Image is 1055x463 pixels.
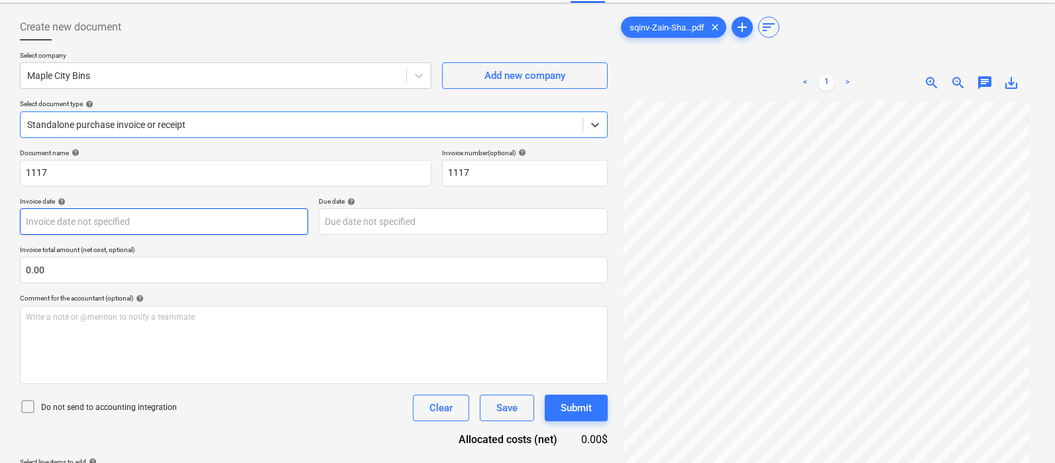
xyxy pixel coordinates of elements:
div: Submit [561,399,592,417]
span: help [516,149,526,157]
span: save_alt [1003,75,1019,91]
span: clear [707,19,723,35]
div: Invoice number (optional) [442,149,608,157]
div: Clear [429,399,453,417]
div: 0.00$ [579,432,608,447]
input: Document name [20,160,431,186]
span: help [55,198,66,206]
div: Document name [20,149,431,157]
button: Save [480,395,534,421]
span: Create new document [20,19,121,35]
input: Invoice total amount (net cost, optional) [20,257,608,283]
button: Submit [545,395,608,421]
iframe: Chat Widget [989,399,1055,463]
div: sqinv-Zain-Sha...pdf [621,17,726,38]
div: Due date [319,197,608,206]
div: Add new company [484,67,565,84]
div: Select document type [20,99,608,108]
p: Invoice total amount (net cost, optional) [20,245,608,257]
input: Due date not specified [319,208,608,235]
button: Clear [413,395,469,421]
a: Page 1 is your current page [818,75,834,91]
button: Add new company [442,62,608,89]
span: chat [977,75,993,91]
a: Previous page [797,75,813,91]
p: Select company [20,51,431,62]
span: add [734,19,750,35]
input: Invoice date not specified [20,208,308,235]
div: Invoice date [20,197,308,206]
span: zoom_in [924,75,940,91]
span: help [69,149,80,157]
span: zoom_out [950,75,966,91]
div: Allocated costs (net) [435,432,579,447]
div: Save [496,399,518,417]
span: help [133,295,144,302]
span: sort [761,19,777,35]
div: Comment for the accountant (optional) [20,294,608,302]
span: help [83,100,93,108]
span: sqinv-Zain-Sha...pdf [622,23,712,33]
span: help [345,198,355,206]
a: Next page [840,75,856,91]
input: Invoice number [442,160,608,186]
p: Do not send to accounting integration [41,402,177,413]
